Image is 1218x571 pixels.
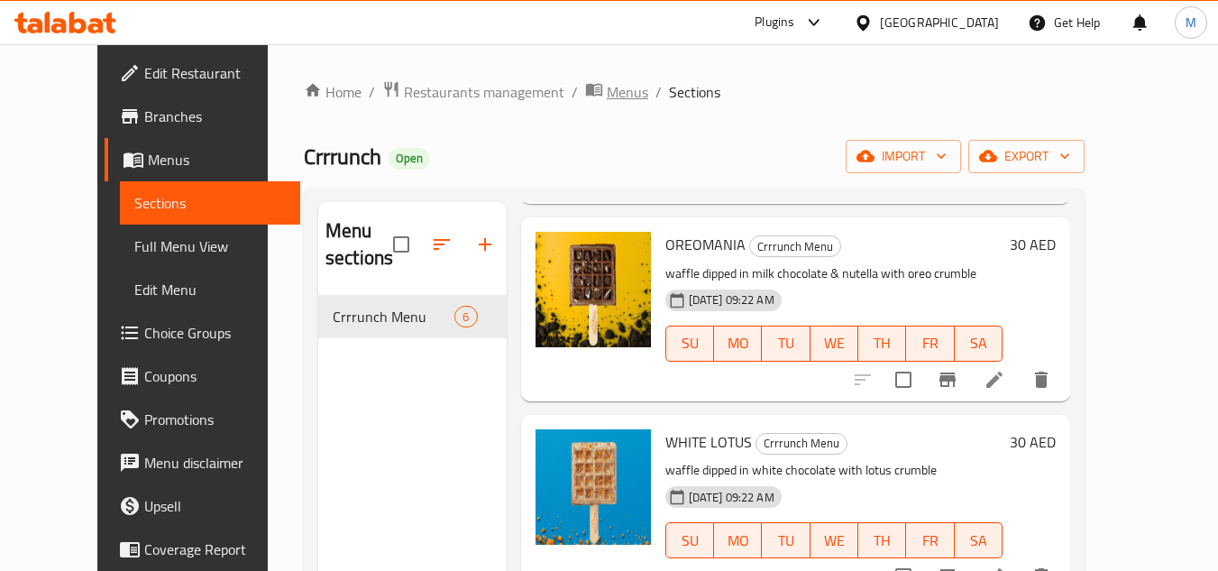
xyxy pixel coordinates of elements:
span: Edit Restaurant [144,62,287,84]
span: Sort sections [420,223,463,266]
a: Home [304,81,362,103]
span: Crrrunch Menu [756,433,847,454]
span: Select to update [884,361,922,399]
span: Restaurants management [404,81,564,103]
button: import [846,140,961,173]
span: [DATE] 09:22 AM [682,489,782,506]
button: WE [810,522,858,558]
span: Upsell [144,495,287,517]
span: Full Menu View [134,235,287,257]
span: MO [721,528,755,554]
span: import [860,145,947,168]
span: 6 [455,309,476,326]
nav: Menu sections [318,288,507,345]
img: WHITE LOTUS [536,429,651,545]
button: export [968,140,1085,173]
button: FR [906,326,954,362]
span: Menus [607,81,648,103]
span: SU [673,330,707,356]
span: Promotions [144,409,287,430]
span: FR [913,330,947,356]
div: Plugins [755,12,794,33]
span: MO [721,330,755,356]
button: Branch-specific-item [926,358,969,401]
button: MO [714,522,762,558]
a: Menus [585,80,648,104]
span: SU [673,528,707,554]
span: Branches [144,106,287,127]
a: Coverage Report [105,528,301,571]
span: Open [389,151,430,166]
button: TH [858,522,906,558]
div: Crrrunch Menu6 [318,295,507,338]
button: delete [1020,358,1063,401]
span: FR [913,528,947,554]
span: OREOMANIA [665,231,746,258]
h6: 30 AED [1010,232,1056,257]
span: Crrrunch [304,136,381,177]
li: / [655,81,662,103]
a: Full Menu View [120,225,301,268]
a: Edit Menu [120,268,301,311]
span: SA [962,528,995,554]
span: Sections [134,192,287,214]
a: Upsell [105,484,301,528]
button: TH [858,326,906,362]
button: WE [810,326,858,362]
span: Edit Menu [134,279,287,300]
span: WE [818,330,851,356]
button: TU [762,326,810,362]
span: Choice Groups [144,322,287,344]
span: Sections [669,81,720,103]
span: TH [865,330,899,356]
a: Choice Groups [105,311,301,355]
p: waffle dipped in white chocolate with lotus crumble [665,459,1003,482]
button: MO [714,326,762,362]
span: Menu disclaimer [144,452,287,474]
span: TH [865,528,899,554]
span: M [1186,13,1196,32]
button: TU [762,522,810,558]
span: Crrrunch Menu [750,236,840,257]
a: Coupons [105,355,301,398]
button: SU [665,522,714,558]
span: SA [962,330,995,356]
h2: Menu sections [325,217,393,272]
span: Coupons [144,365,287,387]
span: WHITE LOTUS [665,428,752,456]
a: Branches [105,95,301,138]
button: Add section [463,223,507,266]
a: Promotions [105,398,301,441]
span: Crrrunch Menu [333,306,454,327]
h6: 30 AED [1010,429,1056,455]
div: Open [389,148,430,170]
button: SA [955,522,1003,558]
p: waffle dipped in milk chocolate & nutella with oreo crumble [665,262,1003,285]
span: Coverage Report [144,539,287,560]
img: OREOMANIA [536,232,651,347]
button: SU [665,326,714,362]
span: TU [769,330,802,356]
a: Menus [105,138,301,181]
a: Edit Restaurant [105,51,301,95]
span: WE [818,528,851,554]
li: / [572,81,578,103]
div: items [454,306,477,327]
span: Menus [148,149,287,170]
span: [DATE] 09:22 AM [682,291,782,309]
button: SA [955,326,1003,362]
span: export [983,145,1070,168]
div: [GEOGRAPHIC_DATA] [880,13,999,32]
div: Crrrunch Menu [756,433,847,455]
a: Sections [120,181,301,225]
nav: breadcrumb [304,80,1085,104]
span: Select all sections [382,226,420,263]
button: FR [906,522,954,558]
div: Crrrunch Menu [749,235,841,257]
a: Menu disclaimer [105,441,301,484]
li: / [369,81,375,103]
a: Restaurants management [382,80,564,104]
a: Edit menu item [984,369,1005,391]
span: TU [769,528,802,554]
